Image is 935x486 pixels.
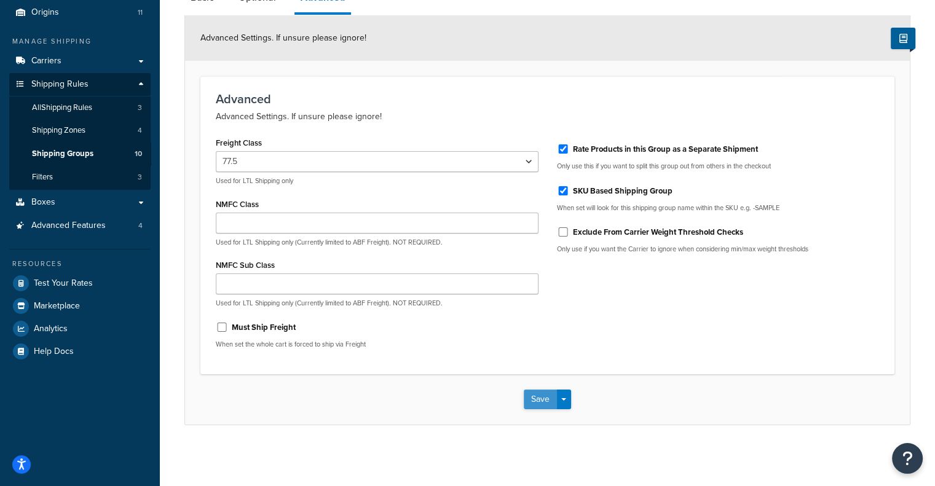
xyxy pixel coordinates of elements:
p: Used for LTL Shipping only (Currently limited to ABF Freight). NOT REQUIRED. [216,299,539,308]
a: Analytics [9,318,151,340]
a: Test Your Rates [9,272,151,294]
p: Only use this if you want to split this group out from others in the checkout [557,162,880,171]
button: Save [524,390,557,409]
label: Rate Products in this Group as a Separate Shipment [573,144,758,155]
span: 10 [135,149,142,159]
label: NMFC Class [216,200,259,209]
div: Resources [9,259,151,269]
span: Shipping Rules [31,79,89,90]
li: Shipping Rules [9,73,151,190]
a: Shipping Zones4 [9,119,151,142]
span: 4 [138,125,142,136]
span: Filters [32,172,53,182]
p: Used for LTL Shipping only [216,176,539,186]
label: Freight Class [216,138,262,147]
span: Shipping Groups [32,149,93,159]
span: All Shipping Rules [32,103,92,113]
a: Shipping Rules [9,73,151,96]
label: Must Ship Freight [232,322,296,333]
a: Carriers [9,50,151,73]
span: Shipping Zones [32,125,85,136]
label: SKU Based Shipping Group [573,186,673,197]
label: Exclude From Carrier Weight Threshold Checks [573,227,743,238]
p: When set the whole cart is forced to ship via Freight [216,340,539,349]
span: Test Your Rates [34,278,93,289]
span: Origins [31,7,59,18]
p: When set will look for this shipping group name within the SKU e.g. -SAMPLE [557,203,880,213]
span: 11 [138,7,143,18]
a: Origins11 [9,1,151,24]
li: Filters [9,166,151,189]
li: Shipping Zones [9,119,151,142]
a: Boxes [9,191,151,214]
a: Shipping Groups10 [9,143,151,165]
span: Help Docs [34,347,74,357]
label: NMFC Sub Class [216,261,275,270]
h3: Advanced [216,92,879,106]
a: AllShipping Rules3 [9,96,151,119]
span: 3 [138,103,142,113]
span: Advanced Features [31,221,106,231]
a: Advanced Features4 [9,214,151,237]
li: Advanced Features [9,214,151,237]
span: Advanced Settings. If unsure please ignore! [200,31,366,44]
p: Only use if you want the Carrier to ignore when considering min/max weight thresholds [557,245,880,254]
button: Open Resource Center [892,443,923,474]
span: Analytics [34,324,68,334]
span: Marketplace [34,301,80,312]
li: Origins [9,1,151,24]
button: Show Help Docs [891,28,915,49]
a: Help Docs [9,340,151,363]
span: Carriers [31,56,61,66]
span: 3 [138,172,142,182]
li: Shipping Groups [9,143,151,165]
span: 4 [138,221,143,231]
div: Manage Shipping [9,36,151,47]
span: Boxes [31,197,55,208]
a: Marketplace [9,295,151,317]
p: Used for LTL Shipping only (Currently limited to ABF Freight). NOT REQUIRED. [216,238,539,247]
a: Filters3 [9,166,151,189]
p: Advanced Settings. If unsure please ignore! [216,109,879,124]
